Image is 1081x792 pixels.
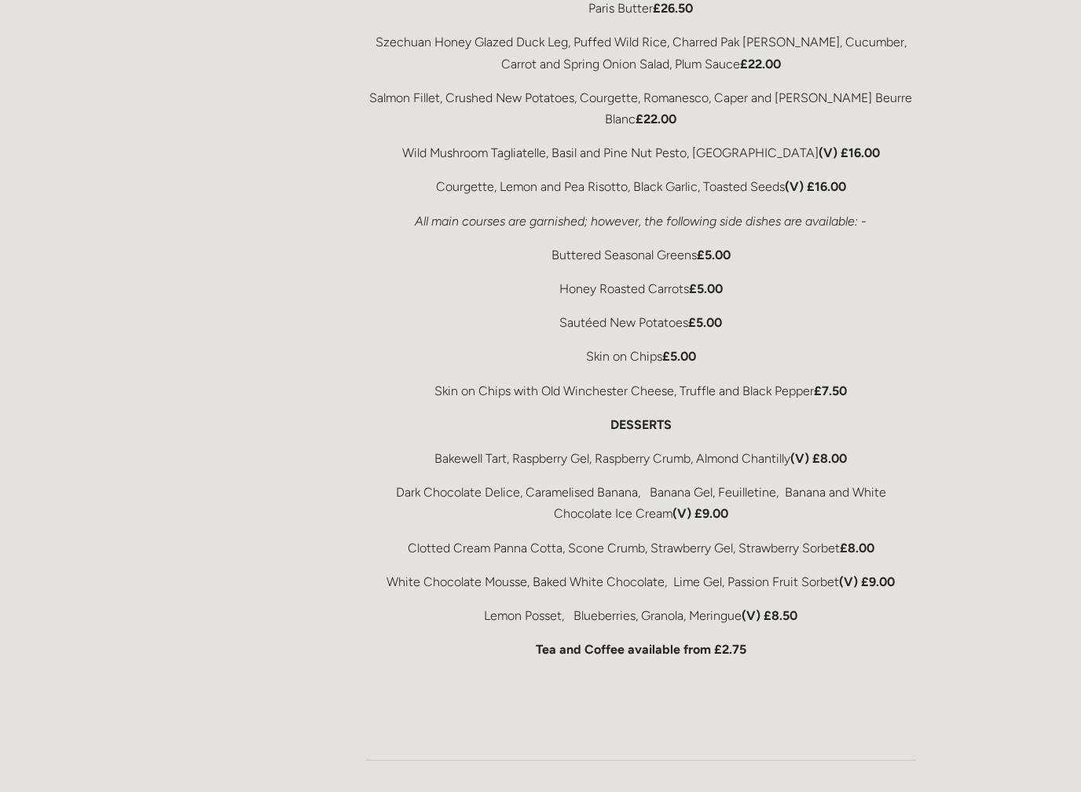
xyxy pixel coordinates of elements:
[415,214,867,229] em: All main courses are garnished; however, the following side dishes are available: -
[365,31,916,74] p: Szechuan Honey Glazed Duck Leg, Puffed Wild Rice, Charred Pak [PERSON_NAME], Cucumber, Carrot and...
[740,57,781,71] strong: £22.00
[814,383,847,398] strong: £7.50
[672,506,728,521] strong: (V) £9.00
[742,608,797,623] strong: (V) £8.50
[697,247,731,262] strong: £5.00
[839,574,895,589] strong: (V) £9.00
[689,281,723,296] strong: £5.00
[365,605,916,626] p: Lemon Posset, Blueberries, Granola, Meringue
[365,482,916,524] p: Dark Chocolate Delice, Caramelised Banana, Banana Gel, Feuilletine, Banana and White Chocolate Ic...
[365,571,916,592] p: White Chocolate Mousse, Baked White Chocolate, Lime Gel, Passion Fruit Sorbet
[365,278,916,299] p: Honey Roasted Carrots
[636,112,676,126] strong: £22.00
[365,537,916,559] p: Clotted Cream Panna Cotta, Scone Crumb, Strawberry Gel, Strawberry Sorbet
[365,312,916,333] p: Sautéed New Potatoes
[365,176,916,197] p: Courgette, Lemon and Pea Risotto, Black Garlic, Toasted Seeds
[365,448,916,469] p: Bakewell Tart, Raspberry Gel, Raspberry Crumb, Almond Chantilly
[365,142,916,163] p: Wild Mushroom Tagliatelle, Basil and Pine Nut Pesto, [GEOGRAPHIC_DATA]
[610,417,672,432] strong: DESSERTS
[653,1,693,16] strong: £26.50
[840,541,874,555] strong: £8.00
[688,315,722,330] strong: £5.00
[365,87,916,130] p: Salmon Fillet, Crushed New Potatoes, Courgette, Romanesco, Caper and [PERSON_NAME] Beurre Blanc
[365,380,916,401] p: Skin on Chips with Old Winchester Cheese, Truffle and Black Pepper
[365,244,916,266] p: Buttered Seasonal Greens
[819,145,880,160] strong: (V) £16.00
[536,642,746,657] strong: Tea and Coffee available from £2.75
[365,346,916,367] p: Skin on Chips
[790,451,847,466] strong: (V) £8.00
[662,349,696,364] strong: £5.00
[785,179,846,194] strong: (V) £16.00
